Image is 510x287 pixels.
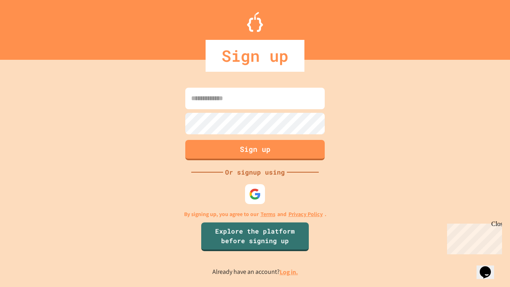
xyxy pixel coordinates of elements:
[477,255,502,279] iframe: chat widget
[261,210,275,218] a: Terms
[288,210,323,218] a: Privacy Policy
[184,210,326,218] p: By signing up, you agree to our and .
[280,268,298,276] a: Log in.
[3,3,55,51] div: Chat with us now!Close
[247,12,263,32] img: Logo.svg
[249,188,261,200] img: google-icon.svg
[212,267,298,277] p: Already have an account?
[201,222,309,251] a: Explore the platform before signing up
[206,40,304,72] div: Sign up
[223,167,287,177] div: Or signup using
[185,140,325,160] button: Sign up
[444,220,502,254] iframe: chat widget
